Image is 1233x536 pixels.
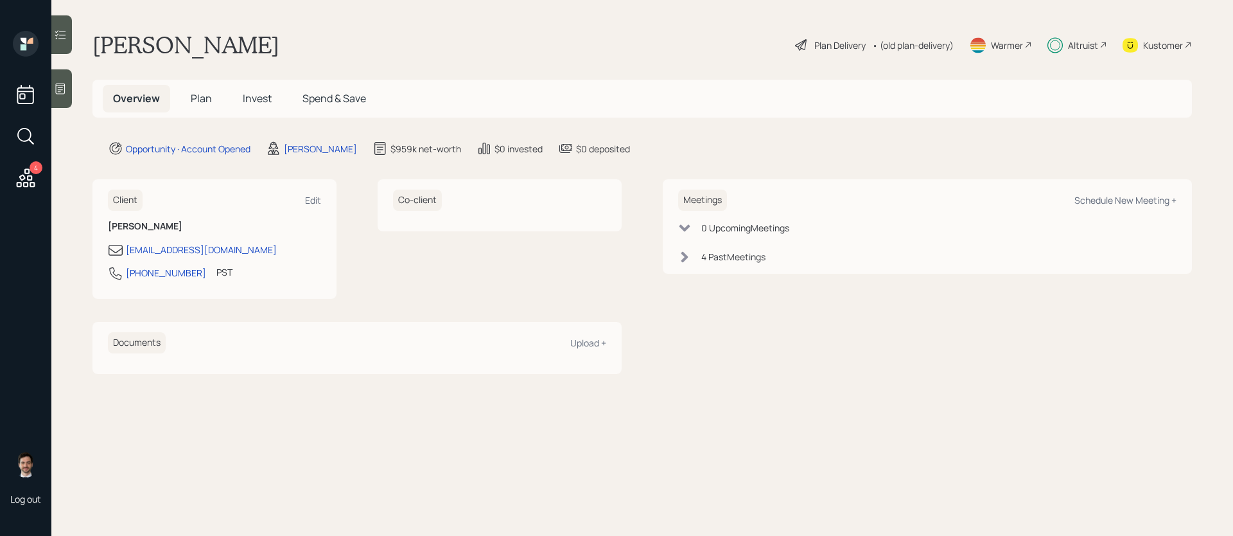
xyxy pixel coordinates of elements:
[576,142,630,156] div: $0 deposited
[13,452,39,478] img: jonah-coleman-headshot.png
[393,190,442,211] h6: Co-client
[814,39,866,52] div: Plan Delivery
[10,493,41,505] div: Log out
[1074,194,1176,206] div: Schedule New Meeting +
[126,266,206,280] div: [PHONE_NUMBER]
[991,39,1023,52] div: Warmer
[570,337,606,349] div: Upload +
[92,31,279,59] h1: [PERSON_NAME]
[30,161,42,174] div: 4
[108,221,321,232] h6: [PERSON_NAME]
[678,190,727,211] h6: Meetings
[305,194,321,206] div: Edit
[494,142,543,156] div: $0 invested
[243,91,272,105] span: Invest
[126,243,277,256] div: [EMAIL_ADDRESS][DOMAIN_NAME]
[284,142,357,156] div: [PERSON_NAME]
[302,91,366,105] span: Spend & Save
[216,265,232,279] div: PST
[1143,39,1183,52] div: Kustomer
[108,190,143,211] h6: Client
[872,39,954,52] div: • (old plan-delivery)
[126,142,250,156] div: Opportunity · Account Opened
[701,250,765,264] div: 4 Past Meeting s
[113,91,160,105] span: Overview
[191,91,212,105] span: Plan
[1068,39,1098,52] div: Altruist
[701,221,789,235] div: 0 Upcoming Meeting s
[390,142,461,156] div: $959k net-worth
[108,332,166,353] h6: Documents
